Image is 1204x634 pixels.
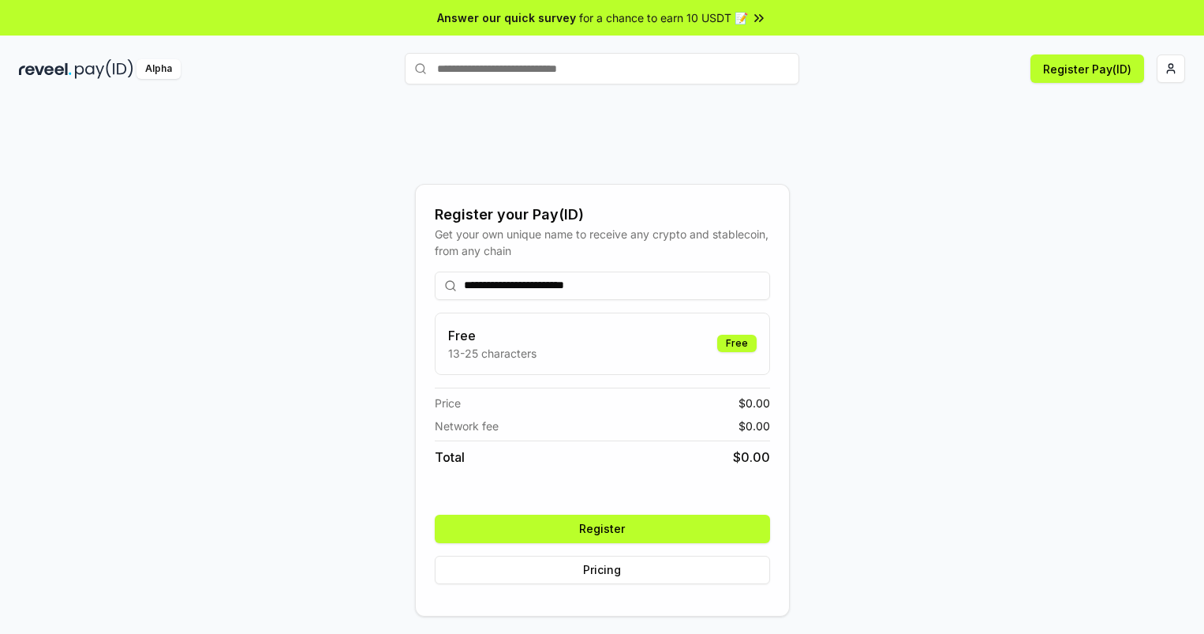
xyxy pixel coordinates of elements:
[136,59,181,79] div: Alpha
[448,326,537,345] h3: Free
[435,448,465,467] span: Total
[435,204,770,226] div: Register your Pay(ID)
[435,395,461,411] span: Price
[435,556,770,584] button: Pricing
[19,59,72,79] img: reveel_dark
[448,345,537,362] p: 13-25 characters
[435,226,770,259] div: Get your own unique name to receive any crypto and stablecoin, from any chain
[738,418,770,434] span: $ 0.00
[435,418,499,434] span: Network fee
[579,9,748,26] span: for a chance to earn 10 USDT 📝
[738,395,770,411] span: $ 0.00
[437,9,576,26] span: Answer our quick survey
[435,515,770,543] button: Register
[1030,54,1144,83] button: Register Pay(ID)
[717,335,757,352] div: Free
[733,448,770,467] span: $ 0.00
[75,59,133,79] img: pay_id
